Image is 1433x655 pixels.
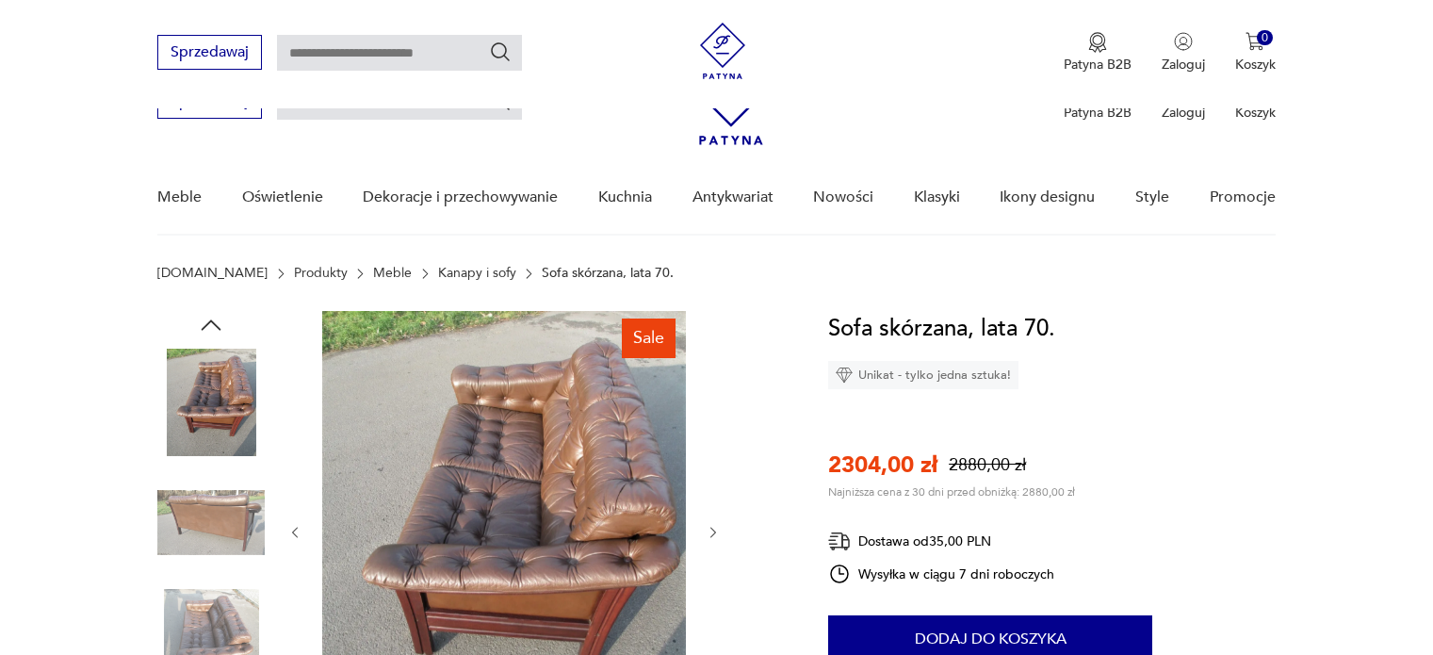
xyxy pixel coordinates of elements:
a: Ikona medaluPatyna B2B [1064,32,1132,74]
img: Ikonka użytkownika [1174,32,1193,51]
p: Najniższa cena z 30 dni przed obniżką: 2880,00 zł [828,484,1075,499]
p: Zaloguj [1162,56,1205,74]
img: Ikona koszyka [1246,32,1264,51]
div: 0 [1257,30,1273,46]
button: Szukaj [489,41,512,63]
img: Zdjęcie produktu Sofa skórzana, lata 70. [157,349,265,456]
button: Patyna B2B [1064,32,1132,74]
a: Ikony designu [1000,161,1095,234]
a: Antykwariat [692,161,773,234]
button: Sprzedawaj [157,35,262,70]
a: Klasyki [914,161,960,234]
p: Koszyk [1235,56,1276,74]
a: Kuchnia [598,161,652,234]
div: Unikat - tylko jedna sztuka! [828,361,1018,389]
button: Zaloguj [1162,32,1205,74]
a: Produkty [294,266,348,281]
a: Kanapy i sofy [438,266,516,281]
img: Ikona diamentu [836,367,853,384]
img: Ikona dostawy [828,530,851,553]
img: Ikona medalu [1088,32,1107,53]
p: Patyna B2B [1064,104,1132,122]
a: Nowości [813,161,873,234]
div: Wysyłka w ciągu 7 dni roboczych [828,563,1054,585]
div: Dostawa od 35,00 PLN [828,530,1054,553]
a: Promocje [1210,161,1276,234]
a: Meble [157,161,202,234]
div: Sale [622,319,676,358]
a: Oświetlenie [242,161,323,234]
button: 0Koszyk [1235,32,1276,74]
a: Dekoracje i przechowywanie [363,161,558,234]
a: Sprzedawaj [157,96,262,109]
p: 2304,00 zł [828,450,937,481]
a: Style [1135,161,1169,234]
p: 2880,00 zł [949,453,1026,477]
img: Patyna - sklep z meblami i dekoracjami vintage [694,23,751,79]
p: Patyna B2B [1064,56,1132,74]
img: Zdjęcie produktu Sofa skórzana, lata 70. [157,469,265,577]
h1: Sofa skórzana, lata 70. [828,311,1055,347]
a: Meble [373,266,412,281]
p: Koszyk [1235,104,1276,122]
p: Sofa skórzana, lata 70. [542,266,674,281]
a: Sprzedawaj [157,47,262,60]
p: Zaloguj [1162,104,1205,122]
a: [DOMAIN_NAME] [157,266,268,281]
